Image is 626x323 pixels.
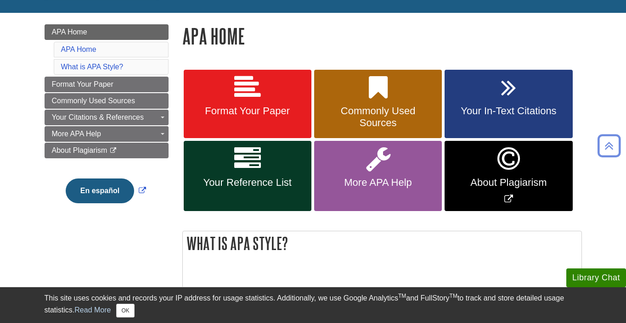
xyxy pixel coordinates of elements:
a: Your Reference List [184,141,311,211]
a: Your In-Text Citations [445,70,572,139]
span: Your Reference List [191,177,305,189]
h2: What is APA Style? [183,231,581,256]
a: Link opens in new window [445,141,572,211]
button: En español [66,178,134,203]
a: Your Citations & References [45,110,169,125]
span: More APA Help [321,177,435,189]
a: Commonly Used Sources [45,93,169,109]
div: Guide Page Menu [45,24,169,219]
a: What is APA Style? [61,63,124,71]
span: Format Your Paper [52,80,113,88]
i: This link opens in a new window [109,148,117,154]
a: Format Your Paper [184,70,311,139]
span: About Plagiarism [451,177,565,189]
span: Format Your Paper [191,105,305,117]
a: Commonly Used Sources [314,70,442,139]
span: APA Home [52,28,87,36]
span: Your Citations & References [52,113,144,121]
div: This site uses cookies and records your IP address for usage statistics. Additionally, we use Goo... [45,293,582,317]
span: Your In-Text Citations [451,105,565,117]
a: Link opens in new window [63,187,148,195]
a: APA Home [45,24,169,40]
a: Read More [74,306,111,314]
sup: TM [398,293,406,299]
button: Library Chat [566,268,626,287]
span: About Plagiarism [52,146,107,154]
a: Back to Top [594,139,624,152]
a: APA Home [61,45,96,53]
span: Commonly Used Sources [52,97,135,105]
a: About Plagiarism [45,143,169,158]
span: More APA Help [52,130,101,138]
button: Close [116,304,134,317]
a: Format Your Paper [45,77,169,92]
sup: TM [450,293,457,299]
h1: APA Home [182,24,582,48]
a: More APA Help [45,126,169,142]
span: Commonly Used Sources [321,105,435,129]
a: More APA Help [314,141,442,211]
